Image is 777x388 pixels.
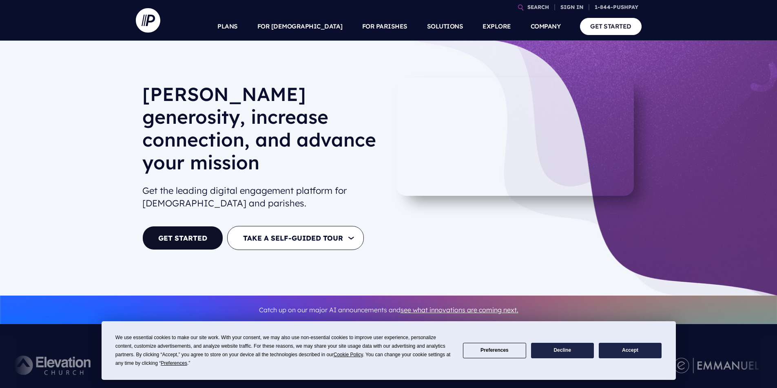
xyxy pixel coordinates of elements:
[463,343,526,359] button: Preferences
[580,18,642,35] a: GET STARTED
[161,360,187,366] span: Preferences
[142,83,382,180] h1: [PERSON_NAME] generosity, increase connection, and advance your mission
[599,343,662,359] button: Accept
[531,12,561,41] a: COMPANY
[401,306,518,314] a: see what innovations are coming next.
[483,12,511,41] a: EXPLORE
[115,333,453,368] div: We use essential cookies to make our site work. With your consent, we may also use non-essential ...
[427,12,463,41] a: SOLUTIONS
[227,226,364,250] button: TAKE A SELF-GUIDED TOUR
[334,352,363,357] span: Cookie Policy
[142,301,635,319] p: Catch up on our major AI announcements and
[362,12,407,41] a: FOR PARISHES
[142,226,223,250] a: GET STARTED
[217,12,238,41] a: PLANS
[257,12,343,41] a: FOR [DEMOGRAPHIC_DATA]
[142,181,382,213] h2: Get the leading digital engagement platform for [DEMOGRAPHIC_DATA] and parishes.
[531,343,594,359] button: Decline
[102,321,676,380] div: Cookie Consent Prompt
